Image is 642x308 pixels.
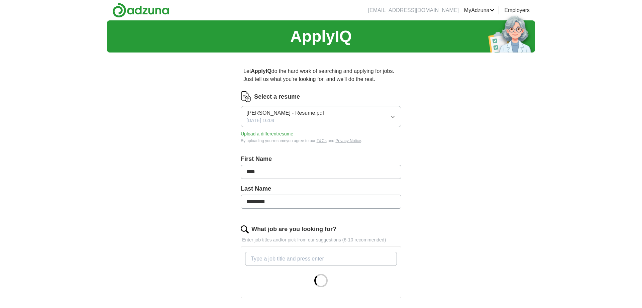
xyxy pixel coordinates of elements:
a: MyAdzuna [464,6,495,14]
a: Privacy Notice [335,138,361,143]
button: [PERSON_NAME] - Resume.pdf[DATE] 16:04 [241,106,401,127]
img: Adzuna logo [112,3,169,18]
div: By uploading your resume you agree to our and . [241,138,401,144]
label: First Name [241,155,401,164]
p: Let do the hard work of searching and applying for jobs. Just tell us what you're looking for, an... [241,65,401,86]
strong: ApplyIQ [251,68,271,74]
p: Enter job titles and/or pick from our suggestions (6-10 recommended) [241,236,401,243]
img: CV Icon [241,91,251,102]
span: [PERSON_NAME] - Resume.pdf [246,109,324,117]
h1: ApplyIQ [290,24,352,48]
label: Select a resume [254,92,300,101]
span: [DATE] 16:04 [246,117,274,124]
label: What job are you looking for? [251,225,336,234]
a: Employers [504,6,530,14]
button: Upload a differentresume [241,130,293,137]
label: Last Name [241,184,401,193]
a: T&Cs [317,138,327,143]
input: Type a job title and press enter [245,252,397,266]
li: [EMAIL_ADDRESS][DOMAIN_NAME] [368,6,459,14]
img: search.png [241,225,249,233]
